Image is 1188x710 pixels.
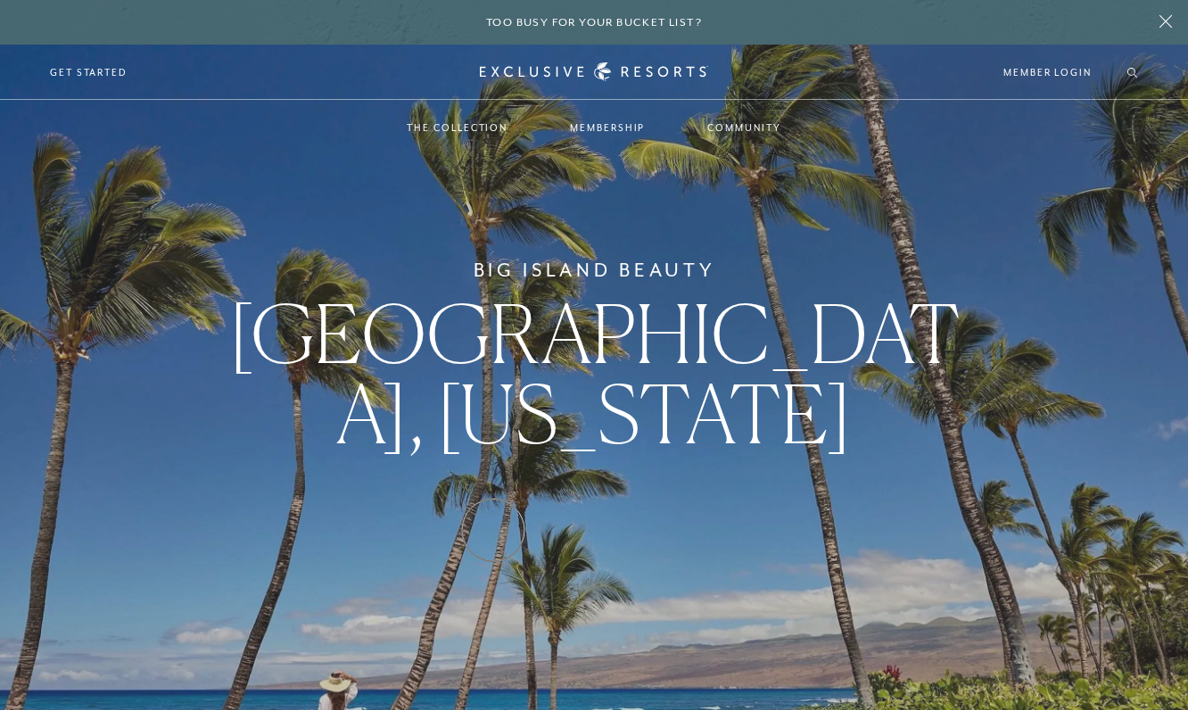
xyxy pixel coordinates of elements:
h6: Big Island Beauty [474,256,715,285]
a: Membership [552,102,663,153]
h6: Too busy for your bucket list? [486,14,702,31]
a: Member Login [1003,64,1092,80]
a: Get Started [50,64,128,80]
span: [GEOGRAPHIC_DATA], [US_STATE] [228,285,960,462]
a: The Collection [389,102,525,153]
iframe: Qualified Messenger [1106,628,1188,710]
a: Community [689,102,798,153]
